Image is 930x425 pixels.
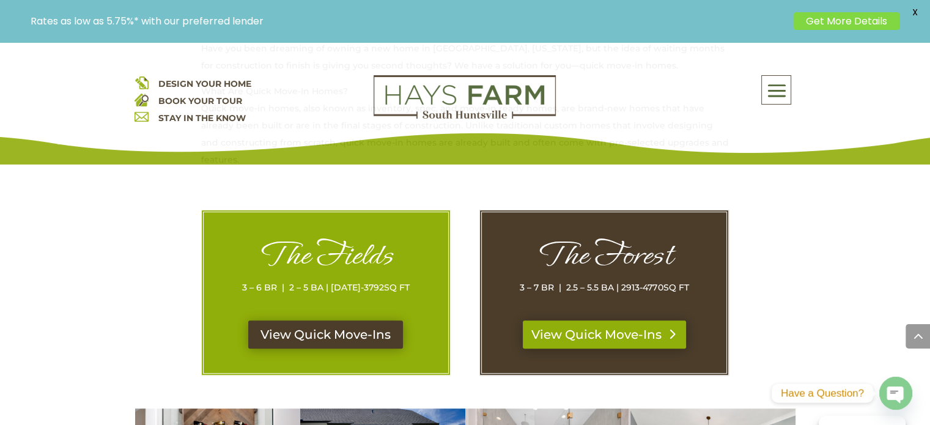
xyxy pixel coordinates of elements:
a: BOOK YOUR TOUR [158,95,242,106]
a: View Quick Move-Ins [523,320,686,349]
a: View Quick Move-Ins [248,320,403,349]
img: design your home [135,75,149,89]
a: Get More Details [794,12,899,30]
img: Logo [374,75,556,119]
h1: The Fields [228,237,424,279]
a: DESIGN YOUR HOME [158,78,251,89]
h1: The Forest [506,237,702,279]
span: SQ FT [663,282,688,293]
p: Rates as low as 5.75%* with our preferred lender [31,15,788,27]
a: STAY IN THE KNOW [158,113,245,124]
span: X [906,3,924,21]
img: book your home tour [135,92,149,106]
span: 3 – 6 BR | 2 – 5 BA | [DATE]-3792 [242,282,384,293]
p: 3 – 7 BR | 2.5 – 5.5 BA | 2913-4770 [506,279,702,296]
span: SQ FT [384,282,410,293]
a: hays farm homes huntsville development [374,111,556,122]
